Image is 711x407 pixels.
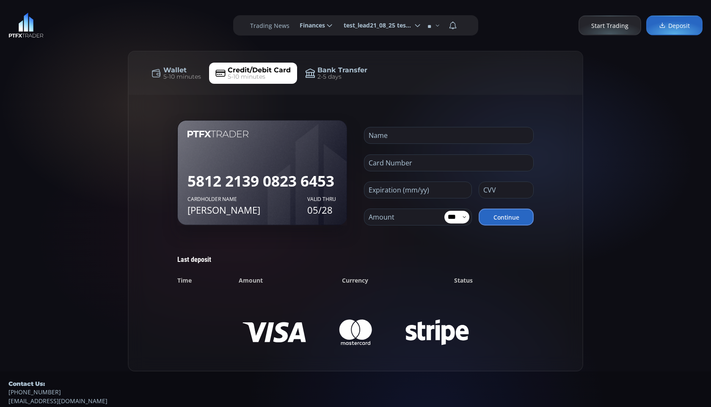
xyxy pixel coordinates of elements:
[163,72,201,81] span: 5-10 minutes
[177,256,534,264] div: Last deposit
[8,388,703,396] a: [PHONE_NUMBER]
[317,65,367,75] span: Bank Transfer
[307,195,337,203] span: VALID THRU
[8,380,703,388] h5: Contact Us:
[579,16,641,36] a: Start Trading
[177,271,239,289] th: Time
[228,72,265,81] span: 5-10 minutes
[307,203,337,217] strong: 05/28
[250,21,289,30] label: Trading News
[145,63,207,84] a: Wallet5-10 minutes
[163,65,187,75] span: Wallet
[294,17,325,34] span: Finances
[8,380,703,405] div: [EMAIL_ADDRESS][DOMAIN_NAME]
[187,203,307,217] strong: [PERSON_NAME]
[299,63,374,84] a: Bank Transfer2-5 days
[342,271,454,289] th: Currency
[187,170,337,192] div: 5812 2139 0823 6453
[591,21,628,30] span: Start Trading
[646,16,703,36] a: Deposit
[8,13,44,38] img: LOGO
[239,271,342,289] th: Amount
[228,65,291,75] span: Credit/Debit Card
[479,209,534,225] button: Continue
[317,72,342,81] span: 2-5 days
[659,21,690,30] span: Deposit
[338,17,413,34] span: test_lead21_08_25 test_lead21_08_25
[187,195,307,203] span: Cardholder name
[209,63,297,84] a: Credit/Debit Card5-10 minutes
[454,271,534,289] th: Status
